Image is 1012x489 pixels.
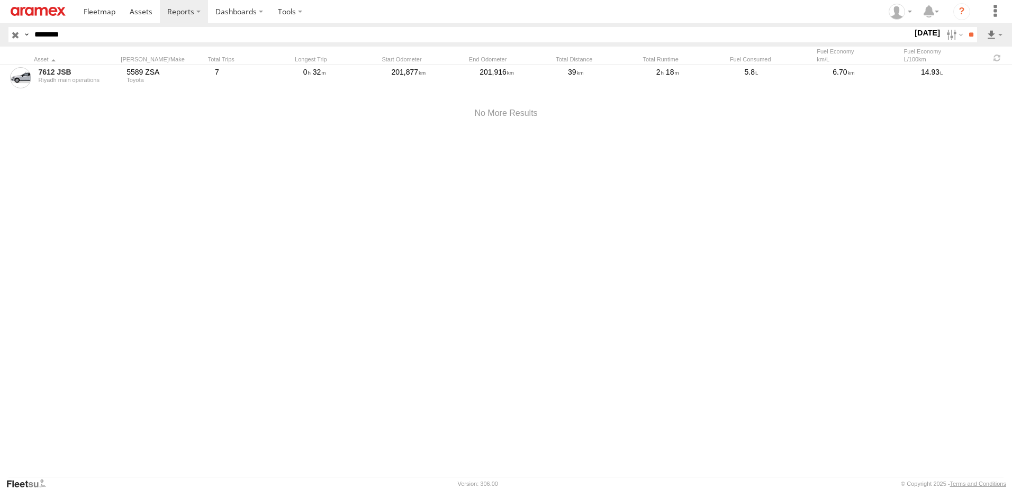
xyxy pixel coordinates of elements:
div: 201,916 [478,66,562,90]
div: Longest Trip [295,56,377,63]
div: Total Distance [556,56,638,63]
div: © Copyright 2025 - [901,481,1006,487]
span: 2 [656,68,664,76]
div: Total Trips [208,56,291,63]
div: L/100km [904,56,987,63]
div: 14.93 [919,66,1004,90]
div: km/L [817,56,899,63]
label: Export results as... [986,27,1004,42]
div: End Odometer [469,56,552,63]
div: Version: 306.00 [458,481,498,487]
div: Total Runtime [643,56,726,63]
div: 7 [213,66,297,90]
i: ? [953,3,970,20]
div: 5.8 [743,66,827,90]
label: Search Filter Options [942,27,965,42]
div: Start Odometer [382,56,464,63]
a: View Asset Details [10,67,31,88]
img: aramex-logo.svg [11,7,66,16]
a: Visit our Website [6,478,55,489]
div: Fatimah Alqatari [885,4,916,20]
div: 201,877 [390,66,474,90]
div: 6.70 [831,66,915,90]
div: Fuel Economy [904,48,987,63]
div: Click to Sort [34,56,116,63]
span: 0 [303,68,311,76]
div: [PERSON_NAME]/Make [121,56,203,63]
a: Terms and Conditions [950,481,1006,487]
div: Riyadh main operations [38,77,119,83]
span: Refresh [991,53,1004,63]
span: 32 [313,68,326,76]
label: Search Query [22,27,31,42]
div: Fuel Consumed [730,56,812,63]
div: Toyota [126,77,207,83]
span: 18 [666,68,679,76]
div: Fuel Economy [817,48,899,63]
a: 7612 JSB [38,67,119,77]
label: [DATE] [912,27,942,39]
div: 5589 ZSA [126,67,207,77]
div: 39 [566,66,650,90]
